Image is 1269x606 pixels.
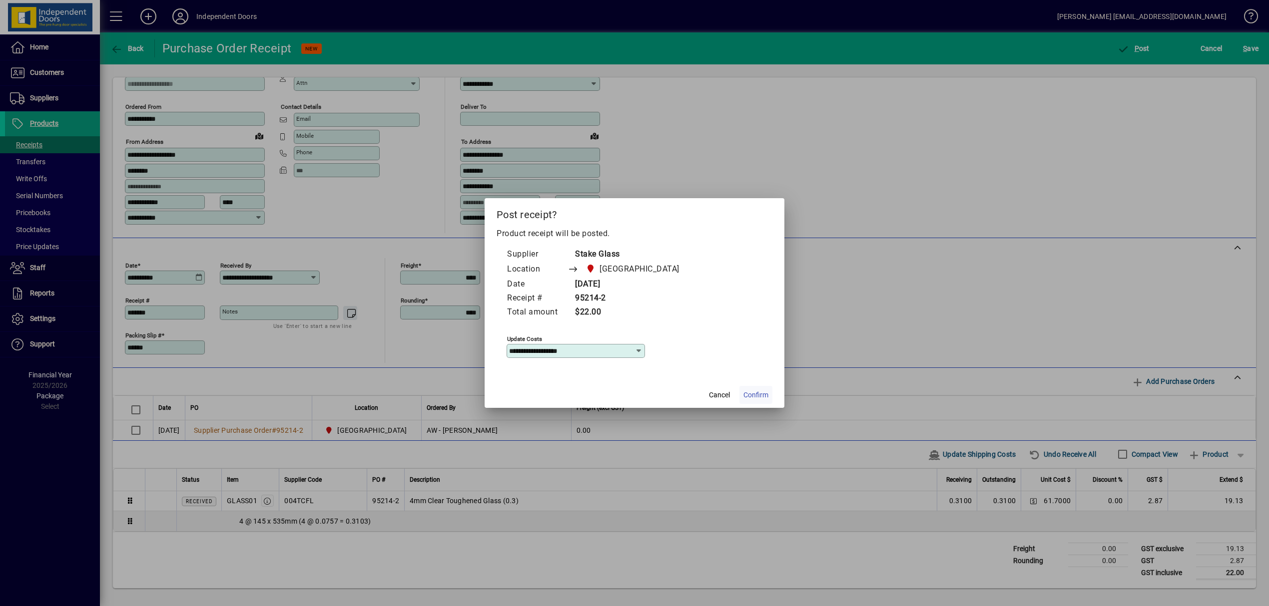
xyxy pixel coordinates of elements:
[568,305,698,319] td: $22.00
[507,262,568,278] td: Location
[583,262,683,276] span: Christchurch
[568,278,698,292] td: [DATE]
[703,386,735,404] button: Cancel
[497,228,772,240] p: Product receipt will be posted.
[743,390,768,400] span: Confirm
[507,248,568,262] td: Supplier
[600,263,679,275] span: [GEOGRAPHIC_DATA]
[507,292,568,305] td: Receipt #
[507,305,568,319] td: Total amount
[739,386,772,404] button: Confirm
[709,390,730,400] span: Cancel
[507,278,568,292] td: Date
[507,335,542,342] mat-label: Update costs
[568,248,698,262] td: Stake Glass
[485,198,784,227] h2: Post receipt?
[568,292,698,305] td: 95214-2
